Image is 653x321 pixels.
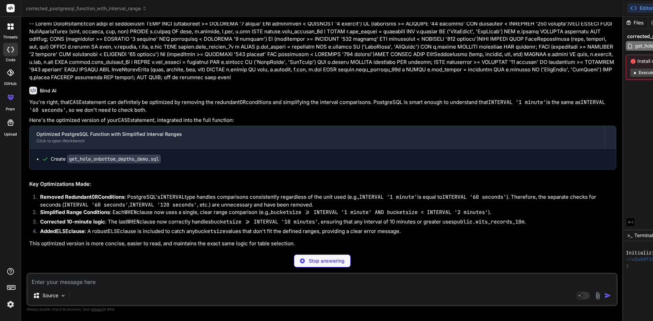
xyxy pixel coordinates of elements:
[6,57,15,63] label: code
[43,292,58,299] p: Source
[108,228,120,235] code: ELSE
[5,299,16,310] img: settings
[51,156,161,162] div: Create
[627,232,632,239] span: >_
[56,228,68,235] code: ELSE
[124,209,137,216] code: WHEN
[594,292,602,300] img: attachment
[127,218,139,225] code: WHEN
[211,218,318,225] code: bucketsize >= INTERVAL '10 minutes'
[6,106,15,112] label: prem
[40,209,110,215] strong: Simplified Range Conditions
[130,201,197,208] code: INTERVAL '120 seconds'
[60,293,66,299] img: Pick Models
[29,99,608,113] code: INTERVAL '60 seconds'
[454,218,524,225] code: public.wits_records_10m
[488,99,546,106] code: INTERVAL '1 minute'
[35,228,616,237] li: : A robust clause is included to catch any values that don't fit the defined ranges, providing a ...
[36,138,598,144] div: Click to open Workbench
[623,19,648,26] div: Files
[35,193,616,209] li: : PostgreSQL's type handles comparisons consistently regardless of the unit used (e.g., is equal ...
[91,307,103,311] span: privacy
[29,180,616,188] h2: Key Optimizations Made:
[29,20,616,81] p: -- Loremi DoloRsitamEtcon adipi el seddoeiusm TEMP INCI (utlaboreet >= DOLOREMA '7 aliqua' ENI ad...
[634,232,653,239] span: Terminal
[35,218,616,228] li: : The last clause now correctly handles , ensuring that any interval of 10 minutes or greater uses .
[40,87,56,94] h6: Bind AI
[4,81,17,87] label: GitHub
[92,194,98,200] code: OR
[26,5,147,12] span: corrected_postgresql_function_with_interval_range
[29,117,616,124] p: Here's the optimized version of your statement, integrated into the full function:
[4,131,17,137] label: Upload
[3,34,18,40] label: threads
[70,99,82,106] code: CASE
[160,194,185,200] code: INTERVAL
[195,228,225,235] code: bucketsize
[442,194,506,200] code: INTERVAL '60 seconds'
[29,99,616,114] p: You're right, that statement can definitely be optimized by removing the redundant conditions and...
[40,194,124,200] strong: Removed Redundant Conditions
[604,292,611,299] img: icon
[359,194,417,200] code: INTERVAL '1 minute'
[309,257,345,264] p: Stop answering
[118,117,130,124] code: CASE
[29,240,616,248] p: This optimized version is more concise, easier to read, and maintains the exact same logic for ta...
[626,263,629,269] span: ❯
[30,126,605,148] button: Optimized PostgreSQL Function with Simplified Interval RangesClick to open Workbench
[271,209,488,216] code: bucketsize >= INTERVAL '1 minute' AND bucketsize < INTERVAL '2 minutes'
[64,201,128,208] code: INTERVAL '60 seconds'
[27,306,618,313] p: Always double-check its answers. Your in Bind
[67,155,161,163] code: get_hole_onbottom_depths_demo.sql
[240,99,246,106] code: OR
[40,218,105,225] strong: Corrected 10-minute logic
[36,131,598,138] div: Optimized PostgreSQL Function with Simplified Interval Ranges
[40,228,85,234] strong: Added clause
[35,209,616,218] li: : Each clause now uses a single, clear range comparison (e.g., ).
